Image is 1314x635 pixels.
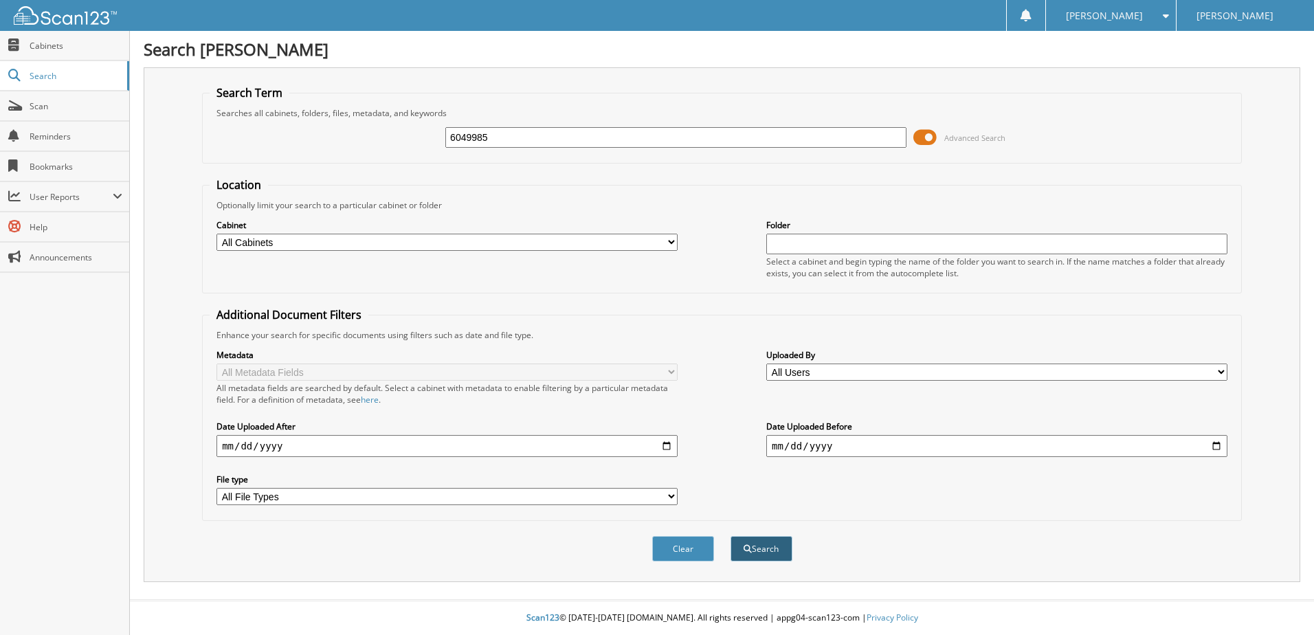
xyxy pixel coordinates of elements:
span: Bookmarks [30,161,122,172]
span: User Reports [30,191,113,203]
div: All metadata fields are searched by default. Select a cabinet with metadata to enable filtering b... [216,382,678,405]
h1: Search [PERSON_NAME] [144,38,1300,60]
label: Date Uploaded Before [766,421,1227,432]
input: end [766,435,1227,457]
label: File type [216,474,678,485]
span: Search [30,70,120,82]
input: start [216,435,678,457]
label: Uploaded By [766,349,1227,361]
legend: Search Term [210,85,289,100]
label: Cabinet [216,219,678,231]
div: Searches all cabinets, folders, files, metadata, and keywords [210,107,1234,119]
label: Folder [766,219,1227,231]
span: Cabinets [30,40,122,52]
div: Enhance your search for specific documents using filters such as date and file type. [210,329,1234,341]
div: © [DATE]-[DATE] [DOMAIN_NAME]. All rights reserved | appg04-scan123-com | [130,601,1314,635]
div: Optionally limit your search to a particular cabinet or folder [210,199,1234,211]
label: Metadata [216,349,678,361]
span: Scan123 [526,612,559,623]
img: scan123-logo-white.svg [14,6,117,25]
span: Announcements [30,252,122,263]
a: Privacy Policy [867,612,918,623]
legend: Location [210,177,268,192]
div: Select a cabinet and begin typing the name of the folder you want to search in. If the name match... [766,256,1227,279]
span: Advanced Search [944,133,1005,143]
a: here [361,394,379,405]
button: Search [731,536,792,561]
legend: Additional Document Filters [210,307,368,322]
button: Clear [652,536,714,561]
span: Help [30,221,122,233]
span: [PERSON_NAME] [1196,12,1273,20]
label: Date Uploaded After [216,421,678,432]
span: Reminders [30,131,122,142]
span: Scan [30,100,122,112]
span: [PERSON_NAME] [1066,12,1143,20]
